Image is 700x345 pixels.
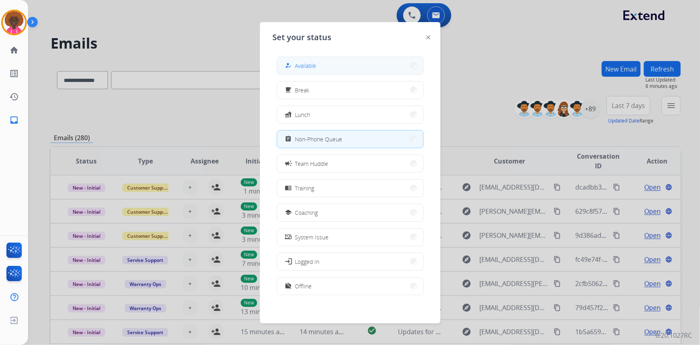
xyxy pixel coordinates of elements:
button: Offline [277,278,423,295]
span: Set your status [273,32,332,43]
mat-icon: inbox [9,115,19,125]
span: Training [295,184,314,192]
button: System Issue [277,229,423,246]
span: Coaching [295,208,318,217]
span: Available [295,61,317,70]
span: System Issue [295,233,329,241]
mat-icon: how_to_reg [285,62,292,69]
img: avatar [3,11,25,34]
button: Team Huddle [277,155,423,172]
span: Team Huddle [295,159,329,168]
button: Lunch [277,106,423,123]
mat-icon: campaign [284,159,292,167]
img: close-button [426,35,430,39]
mat-icon: phonelink_off [285,234,292,241]
mat-icon: history [9,92,19,102]
mat-icon: school [285,209,292,216]
span: Non-Phone Queue [295,135,343,143]
span: Break [295,86,310,94]
mat-icon: free_breakfast [285,87,292,94]
mat-icon: login [284,257,292,265]
mat-icon: menu_book [285,185,292,192]
span: Lunch [295,110,310,119]
button: Break [277,82,423,99]
mat-icon: list_alt [9,69,19,78]
p: 0.20.1027RC [655,331,692,340]
button: Logged In [277,253,423,270]
span: Logged In [295,257,320,266]
button: Coaching [277,204,423,221]
button: Non-Phone Queue [277,131,423,148]
mat-icon: work_off [285,283,292,290]
button: Training [277,180,423,197]
mat-icon: assignment [285,136,292,143]
button: Available [277,57,423,74]
span: Offline [295,282,312,290]
mat-icon: fastfood [285,111,292,118]
mat-icon: home [9,45,19,55]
